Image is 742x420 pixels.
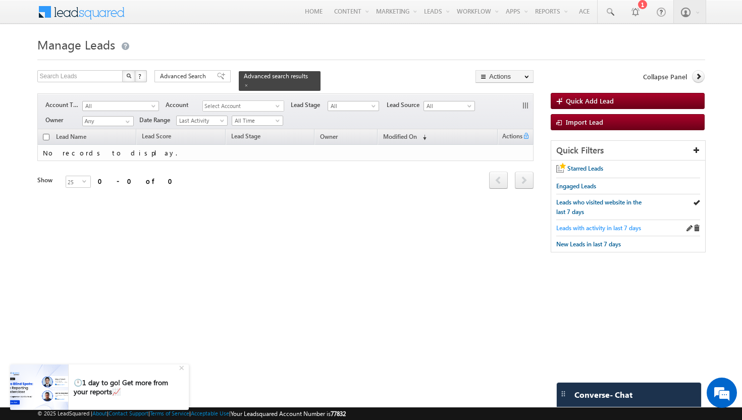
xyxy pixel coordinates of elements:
img: carter-drag [559,390,567,398]
span: Engaged Leads [556,182,596,190]
span: select [82,179,90,183]
a: Last Activity [176,116,228,126]
span: Owner [45,116,82,125]
a: next [515,173,534,189]
span: select [276,103,284,108]
span: Lead Score [142,132,171,140]
span: Manage Leads [37,36,115,52]
span: All [328,101,376,111]
span: Advanced search results [244,72,308,80]
a: Show All Items [120,117,133,127]
span: Starred Leads [567,165,603,172]
span: New Leads in last 7 days [556,240,621,248]
input: Type to Search [82,116,134,126]
span: © 2025 LeadSquared | | | | | [37,409,346,418]
span: Select Account [203,101,276,112]
span: prev [489,172,508,189]
span: Lead Source [387,100,423,110]
span: Advanced Search [160,72,209,81]
a: Lead Stage [226,131,266,144]
a: Modified On (sorted descending) [378,131,432,144]
div: Quick Filters [551,141,705,161]
span: Last Activity [177,116,225,125]
a: All Time [232,116,283,126]
span: (sorted descending) [418,133,427,141]
span: Account Type [45,100,82,110]
span: 25 [66,176,82,187]
span: Date Range [139,116,176,125]
a: Acceptable Use [191,410,229,416]
a: Lead Score [137,131,176,144]
td: No records to display. [37,145,534,162]
button: ? [135,70,147,82]
a: Terms of Service [150,410,189,416]
span: Leads with activity in last 7 days [556,224,641,232]
button: Actions [475,70,534,83]
div: Show [37,176,58,185]
a: About [92,410,107,416]
div: 🕛1 day to go! Get more from your reports📈 [74,378,178,396]
span: next [515,172,534,189]
span: Account [166,100,202,110]
span: Actions [498,131,522,144]
a: All [82,101,159,111]
a: All [328,101,379,111]
input: Check all records [43,134,49,140]
a: Contact Support [109,410,148,416]
span: All [424,101,472,111]
a: prev [489,173,508,189]
span: Your Leadsquared Account Number is [231,410,346,417]
span: 77832 [331,410,346,417]
span: Owner [320,133,338,140]
span: Collapse Panel [643,72,687,81]
span: All Time [232,116,280,125]
div: Select Account [202,100,284,112]
span: Quick Add Lead [566,96,614,105]
span: All [83,101,152,111]
span: Leads who visited website in the last 7 days [556,198,642,216]
a: All [423,101,475,111]
span: Lead Stage [231,132,260,140]
div: + [177,361,189,373]
a: Lead Name [51,131,91,144]
span: Lead Stage [291,100,328,110]
img: Search [126,73,131,78]
span: Converse - Chat [574,390,632,399]
span: Modified On [383,133,417,140]
div: 0 - 0 of 0 [98,175,179,187]
span: Import Lead [566,118,603,126]
img: pictures [10,364,68,410]
span: ? [138,72,143,80]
